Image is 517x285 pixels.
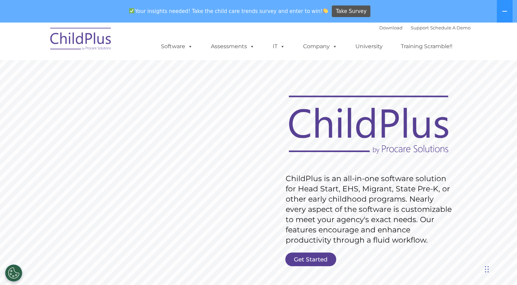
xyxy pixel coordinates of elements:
[129,8,134,13] img: ✅
[266,40,292,53] a: IT
[430,25,471,30] a: Schedule A Demo
[323,8,328,13] img: 👏
[47,23,115,57] img: ChildPlus by Procare Solutions
[379,25,471,30] font: |
[394,40,459,53] a: Training Scramble!!
[349,40,390,53] a: University
[204,40,261,53] a: Assessments
[286,174,455,245] rs-layer: ChildPlus is an all-in-one software solution for Head Start, EHS, Migrant, State Pre-K, or other ...
[285,253,336,266] a: Get Started
[406,211,517,285] iframe: Chat Widget
[5,264,22,282] button: Cookies Settings
[411,25,429,30] a: Support
[485,259,489,280] div: Drag
[336,5,367,17] span: Take Survey
[126,4,331,18] span: Your insights needed! Take the child care trends survey and enter to win!
[296,40,344,53] a: Company
[154,40,200,53] a: Software
[379,25,403,30] a: Download
[332,5,370,17] a: Take Survey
